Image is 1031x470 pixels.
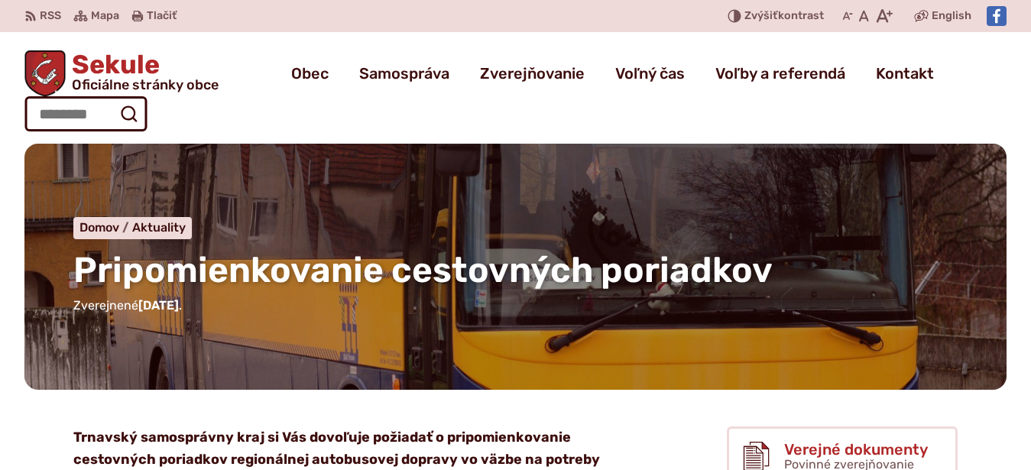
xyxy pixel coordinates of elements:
[79,220,132,235] a: Domov
[291,52,329,95] a: Obec
[929,7,974,25] a: English
[24,50,219,96] a: Logo Sekule, prejsť na domovskú stránku.
[480,52,585,95] a: Zverejňovanie
[79,220,119,235] span: Domov
[138,298,179,313] span: [DATE]
[987,6,1007,26] img: Prejsť na Facebook stránku
[932,7,971,25] span: English
[91,7,119,25] span: Mapa
[132,220,186,235] a: Aktuality
[744,9,778,22] span: Zvýšiť
[784,441,928,458] span: Verejné dokumenty
[715,52,845,95] a: Voľby a referendá
[359,52,449,95] a: Samospráva
[73,249,773,291] span: Pripomienkovanie cestovných poriadkov
[66,52,219,92] span: Sekule
[72,78,219,92] span: Oficiálne stránky obce
[73,296,958,316] p: Zverejnené .
[40,7,61,25] span: RSS
[147,10,177,23] span: Tlačiť
[876,52,934,95] a: Kontakt
[615,52,685,95] a: Voľný čas
[744,10,824,23] span: kontrast
[24,50,66,96] img: Prejsť na domovskú stránku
